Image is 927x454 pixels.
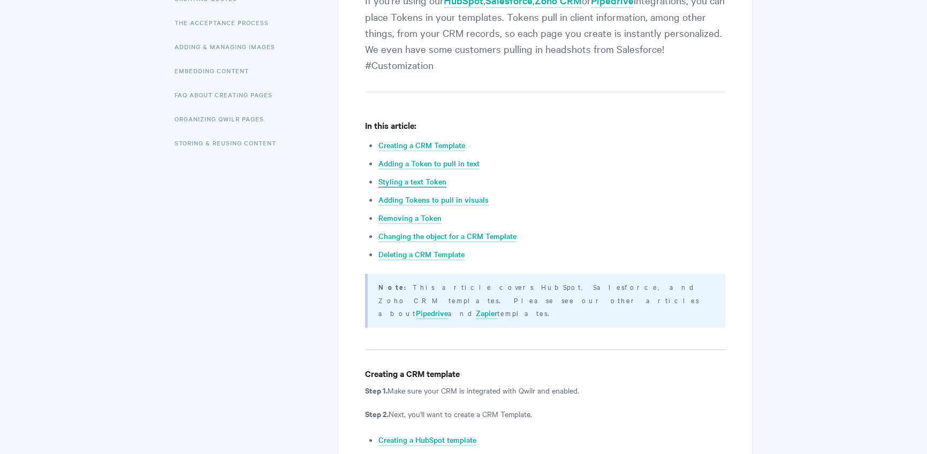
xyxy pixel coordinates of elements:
[365,408,389,419] strong: Step 2.
[378,249,465,260] a: Deleting a CRM Template
[174,132,284,153] a: Storing & Reusing Content
[365,367,725,380] h4: Creating a CRM template
[365,384,387,396] strong: Step 1.
[378,282,413,292] strong: Note:
[365,407,725,420] p: Next, you'll want to create a CRM Template.
[378,194,489,206] a: Adding Tokens to pull in visuals
[174,36,283,57] a: Adding & Managing Images
[174,60,257,81] a: Embedding Content
[174,84,280,105] a: FAQ About Creating Pages
[174,12,277,33] a: The Acceptance Process
[365,384,725,397] p: Make sure your CRM is integrated with Qwilr and enabled.
[365,119,416,131] strong: In this article:
[476,307,497,319] a: Zapier
[378,230,516,242] a: Changing the object for a CRM Template
[378,140,465,151] a: Creating a CRM Template
[416,307,448,319] a: Pipedrive
[378,280,712,319] p: This article covers HubSpot, Salesforce, and Zoho CRM templates. Please see our other articles ab...
[378,176,446,188] a: Styling a text Token
[378,158,480,170] a: Adding a Token to pull in text
[378,212,442,224] a: Removing a Token
[378,434,476,446] a: Creating a HubSpot template
[174,108,272,129] a: Organizing Qwilr Pages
